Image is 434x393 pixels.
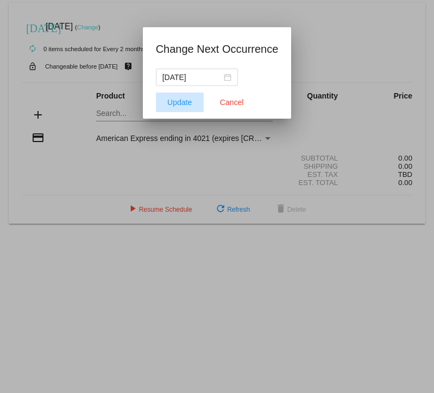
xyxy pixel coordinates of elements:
span: Cancel [220,98,244,107]
button: Update [156,93,204,112]
button: Close dialog [208,93,256,112]
h1: Change Next Occurrence [156,40,279,58]
input: Select date [162,71,222,83]
span: Update [167,98,192,107]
